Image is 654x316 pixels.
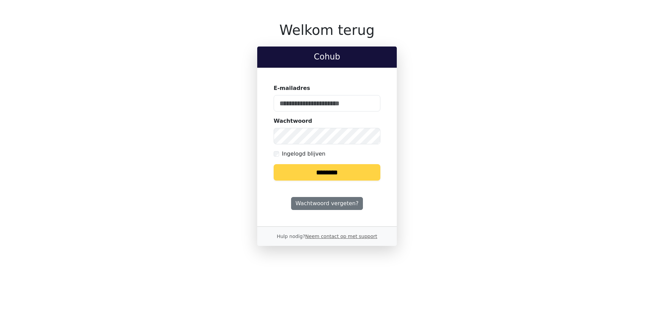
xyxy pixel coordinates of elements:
h2: Cohub [263,52,391,62]
label: E-mailadres [274,84,310,92]
a: Neem contact op met support [305,234,377,239]
small: Hulp nodig? [277,234,377,239]
h1: Welkom terug [257,22,397,38]
keeper-lock: Open Keeper Popup [367,99,375,107]
a: Wachtwoord vergeten? [291,197,363,210]
label: Ingelogd blijven [282,150,325,158]
label: Wachtwoord [274,117,312,125]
